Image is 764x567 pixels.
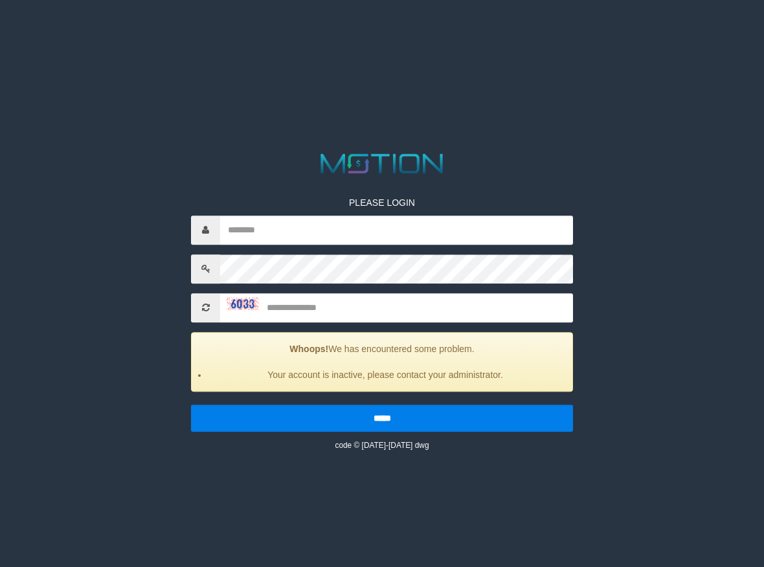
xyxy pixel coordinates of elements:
small: code © [DATE]-[DATE] dwg [335,441,429,450]
div: We has encountered some problem. [191,332,573,392]
li: Your account is inactive, please contact your administrator. [208,368,563,381]
p: PLEASE LOGIN [191,196,573,209]
img: captcha [227,297,259,310]
strong: Whoops! [289,344,328,354]
img: MOTION_logo.png [315,150,449,177]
